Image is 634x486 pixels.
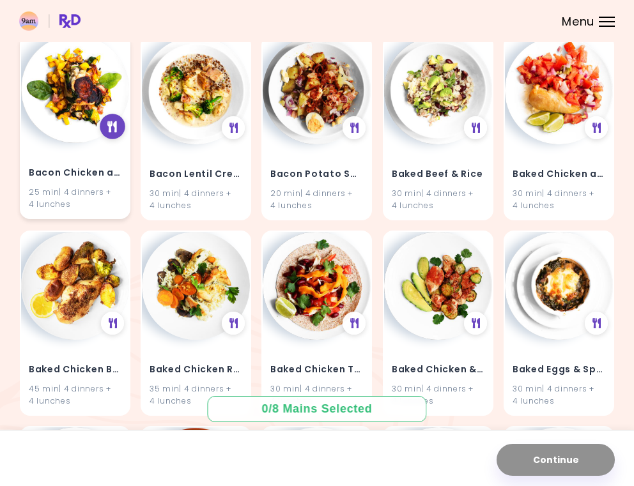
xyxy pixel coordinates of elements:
[150,187,242,211] div: 30 min | 4 dinners + 4 lunches
[497,444,615,476] button: Continue
[100,114,125,139] div: See Meal Plan
[270,187,363,211] div: 20 min | 4 dinners + 4 lunches
[29,163,121,183] h4: Bacon Chicken and Spinach
[513,360,605,380] h4: Baked Eggs & Spinach
[150,164,242,185] h4: Bacon Lentil Creamy Soup
[101,312,124,335] div: See Meal Plan
[19,11,81,31] img: RxDiet
[464,116,487,139] div: See Meal Plan
[513,383,605,407] div: 30 min | 4 dinners + 4 lunches
[392,187,484,211] div: 30 min | 4 dinners + 4 lunches
[392,360,484,380] h4: Baked Chicken & Zucchinis
[585,312,608,335] div: See Meal Plan
[392,383,484,407] div: 30 min | 4 dinners + 4 lunches
[464,312,487,335] div: See Meal Plan
[150,360,242,380] h4: Baked Chicken Rice
[392,164,484,185] h4: Baked Beef & Rice
[270,360,363,380] h4: Baked Chicken Tortillas
[270,383,363,407] div: 30 min | 4 dinners + 4 lunches
[222,312,245,335] div: See Meal Plan
[343,312,366,335] div: See Meal Plan
[585,116,608,139] div: See Meal Plan
[29,360,121,380] h4: Baked Chicken Breast With Potatoes
[29,186,121,210] div: 25 min | 4 dinners + 4 lunches
[29,383,121,407] div: 45 min | 4 dinners + 4 lunches
[513,164,605,185] h4: Baked Chicken and Salsa
[562,16,594,27] span: Menu
[270,164,363,185] h4: Bacon Potato Salad
[513,187,605,211] div: 30 min | 4 dinners + 4 lunches
[150,383,242,407] div: 35 min | 4 dinners + 4 lunches
[343,116,366,139] div: See Meal Plan
[222,116,245,139] div: See Meal Plan
[252,401,382,417] div: 0 / 8 Mains Selected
